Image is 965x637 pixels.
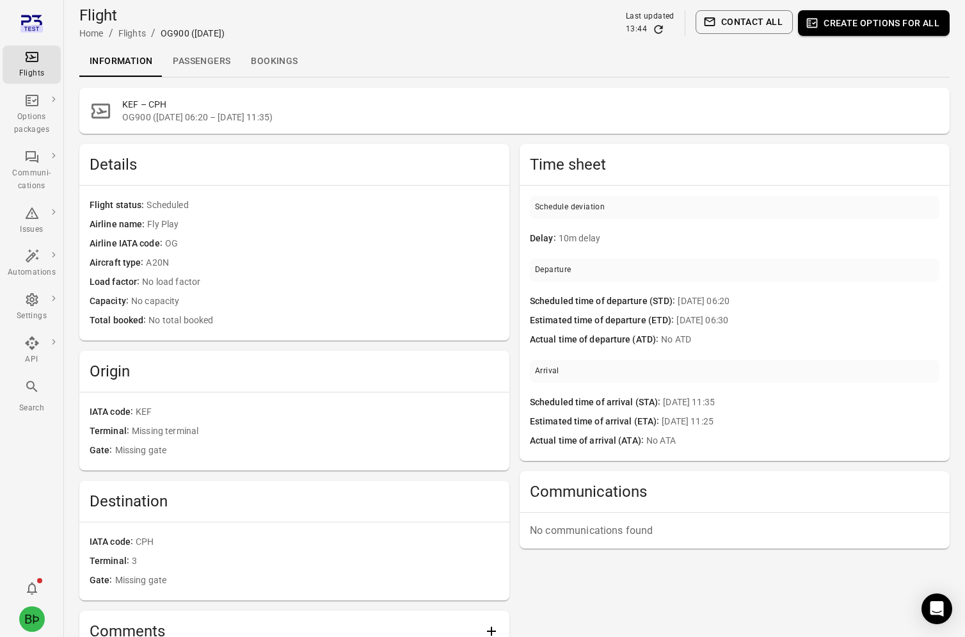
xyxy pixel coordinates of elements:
[19,576,45,601] button: Notifications
[798,10,950,36] button: Create options for all
[90,444,115,458] span: Gate
[90,361,499,382] h2: Origin
[8,67,56,80] div: Flights
[147,198,499,213] span: Scheduled
[90,424,132,439] span: Terminal
[921,593,952,624] div: Open Intercom Messenger
[8,111,56,136] div: Options packages
[79,28,104,38] a: Home
[3,245,61,283] a: Automations
[122,98,939,111] h2: KEF – CPH
[3,375,61,418] button: Search
[676,314,939,328] span: [DATE] 06:30
[90,237,165,251] span: Airline IATA code
[8,266,56,279] div: Automations
[14,601,50,637] button: Baldur Þór Emilsson [Avilabs]
[109,26,113,41] li: /
[165,237,499,251] span: OG
[530,481,939,502] h2: Communications
[662,415,939,429] span: [DATE] 11:25
[19,606,45,632] div: BÞ
[115,574,499,588] span: Missing gate
[132,554,499,568] span: 3
[90,198,147,213] span: Flight status
[90,491,499,512] h2: Destination
[3,45,61,84] a: Flights
[652,23,665,36] button: Refresh data
[79,26,225,41] nav: Breadcrumbs
[147,218,499,232] span: Fly Play
[8,353,56,366] div: API
[151,26,156,41] li: /
[8,167,56,193] div: Communi-cations
[696,10,793,34] button: Contact all
[79,46,950,77] div: Local navigation
[626,10,674,23] div: Last updated
[530,333,661,347] span: Actual time of departure (ATD)
[530,415,662,429] span: Estimated time of arrival (ETA)
[241,46,308,77] a: Bookings
[8,223,56,236] div: Issues
[530,523,939,538] p: No communications found
[530,154,939,175] h2: Time sheet
[535,365,559,378] div: Arrival
[3,288,61,327] a: Settings
[90,154,499,175] h2: Details
[146,256,499,270] span: A20N
[90,574,115,588] span: Gate
[136,405,499,419] span: KEF
[90,535,136,549] span: IATA code
[118,28,146,38] a: Flights
[626,23,647,36] div: 13:44
[646,434,939,448] span: No ATA
[661,333,939,347] span: No ATD
[535,264,571,277] div: Departure
[8,402,56,415] div: Search
[90,275,142,289] span: Load factor
[79,46,163,77] a: Information
[122,111,939,124] span: OG900 ([DATE] 06:20 – [DATE] 11:35)
[90,405,136,419] span: IATA code
[115,444,499,458] span: Missing gate
[90,294,131,309] span: Capacity
[530,294,678,309] span: Scheduled time of departure (STD)
[131,294,499,309] span: No capacity
[3,145,61,197] a: Communi-cations
[559,232,939,246] span: 10m delay
[136,535,499,549] span: CPH
[3,332,61,370] a: API
[90,218,147,232] span: Airline name
[79,5,225,26] h1: Flight
[663,396,939,410] span: [DATE] 11:35
[535,201,605,214] div: Schedule deviation
[161,27,225,40] div: OG900 ([DATE])
[90,554,132,568] span: Terminal
[90,314,148,328] span: Total booked
[530,396,663,410] span: Scheduled time of arrival (STA)
[530,434,646,448] span: Actual time of arrival (ATA)
[142,275,499,289] span: No load factor
[530,232,559,246] span: Delay
[132,424,499,439] span: Missing terminal
[8,310,56,323] div: Settings
[163,46,241,77] a: Passengers
[90,256,146,270] span: Aircraft type
[530,314,676,328] span: Estimated time of departure (ETD)
[148,314,499,328] span: No total booked
[3,89,61,140] a: Options packages
[3,202,61,240] a: Issues
[678,294,939,309] span: [DATE] 06:20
